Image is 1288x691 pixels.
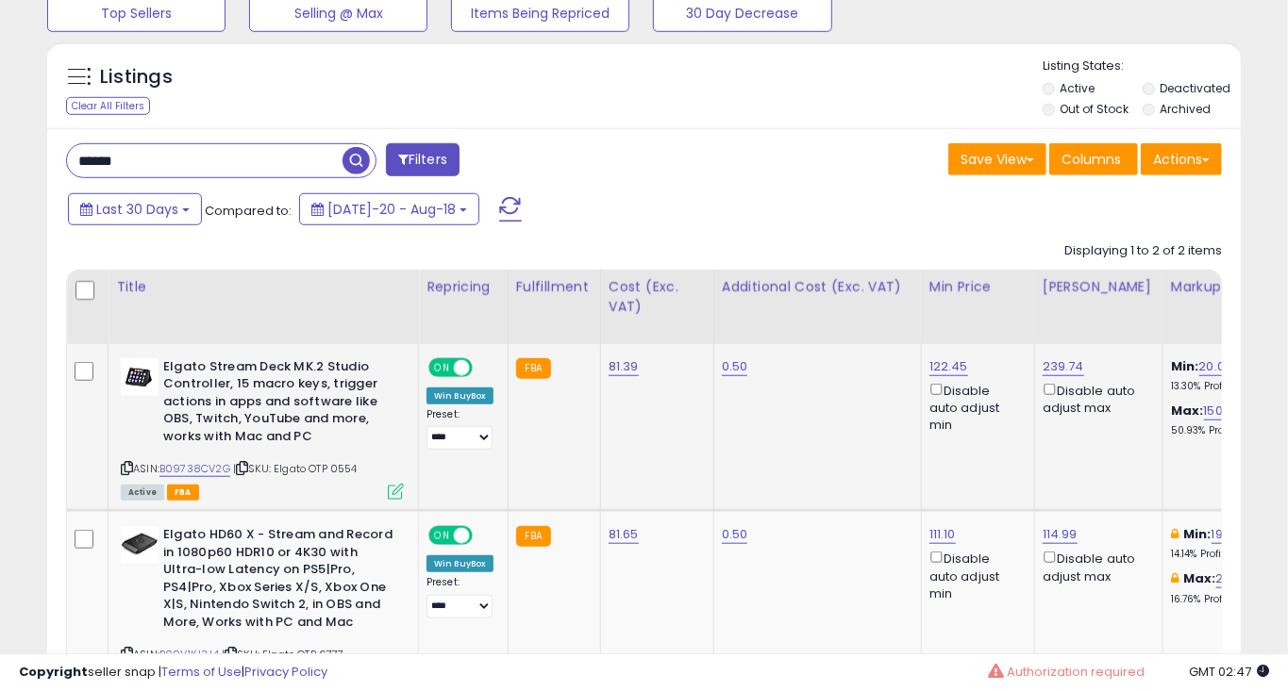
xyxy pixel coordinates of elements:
[1141,143,1222,175] button: Actions
[948,143,1046,175] button: Save View
[1043,58,1241,75] p: Listing States:
[1216,569,1250,588] a: 23.60
[1060,80,1095,96] label: Active
[1189,663,1269,681] span: 2025-09-18 02:47 GMT
[929,548,1020,602] div: Disable auto adjust min
[1160,80,1230,96] label: Deactivated
[929,277,1027,297] div: Min Price
[327,200,456,219] span: [DATE]-20 - Aug-18
[1043,277,1155,297] div: [PERSON_NAME]
[1064,242,1222,260] div: Displaying 1 to 2 of 2 items
[1204,402,1238,420] a: 150.01
[929,525,956,544] a: 111.10
[1060,101,1129,117] label: Out of Stock
[1183,525,1212,543] b: Min:
[516,526,551,547] small: FBA
[1212,525,1243,544] a: 19.24
[470,528,500,544] span: OFF
[430,359,454,375] span: ON
[516,358,551,379] small: FBA
[233,461,358,476] span: | SKU: Elgato OTP 0554
[205,202,292,220] span: Compared to:
[244,663,327,681] a: Privacy Policy
[1183,569,1216,587] b: Max:
[386,143,460,176] button: Filters
[427,408,493,451] div: Preset:
[1043,357,1084,376] a: 239.74
[1043,548,1148,584] div: Disable auto adjust max
[19,664,327,682] div: seller snap | |
[299,193,479,225] button: [DATE]-20 - Aug-18
[96,200,178,219] span: Last 30 Days
[427,555,493,572] div: Win BuyBox
[1043,525,1078,544] a: 114.99
[116,277,410,297] div: Title
[121,358,159,396] img: 310rZ4uqIHL._SL40_.jpg
[609,357,639,376] a: 81.39
[66,97,150,115] div: Clear All Filters
[161,663,242,681] a: Terms of Use
[19,663,88,681] strong: Copyright
[427,277,500,297] div: Repricing
[163,358,393,451] b: Elgato Stream Deck MK.2 Studio Controller, 15 macro keys, trigger actions in apps and software li...
[516,277,593,297] div: Fulfillment
[722,357,748,376] a: 0.50
[470,359,500,375] span: OFF
[1171,402,1204,420] b: Max:
[609,525,639,544] a: 81.65
[929,380,1020,435] div: Disable auto adjust min
[609,277,706,317] div: Cost (Exc. VAT)
[1199,357,1233,376] a: 20.00
[1049,143,1138,175] button: Columns
[427,576,493,618] div: Preset:
[159,461,230,477] a: B09738CV2G
[121,358,404,498] div: ASIN:
[1160,101,1211,117] label: Archived
[121,485,164,501] span: All listings currently available for purchase on Amazon
[722,525,748,544] a: 0.50
[68,193,202,225] button: Last 30 Days
[100,64,173,90] h5: Listings
[1043,380,1148,417] div: Disable auto adjust max
[163,526,393,635] b: Elgato HD60 X - Stream and Record in 1080p60 HDR10 or 4K30 with Ultra-low Latency on PS5|Pro, PS4...
[121,526,159,564] img: 3193Tph-RsL._SL40_.jpg
[929,357,968,376] a: 122.45
[722,277,913,297] div: Additional Cost (Exc. VAT)
[1171,357,1199,375] b: Min:
[430,528,454,544] span: ON
[1062,150,1121,169] span: Columns
[427,387,493,404] div: Win BuyBox
[167,485,199,501] span: FBA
